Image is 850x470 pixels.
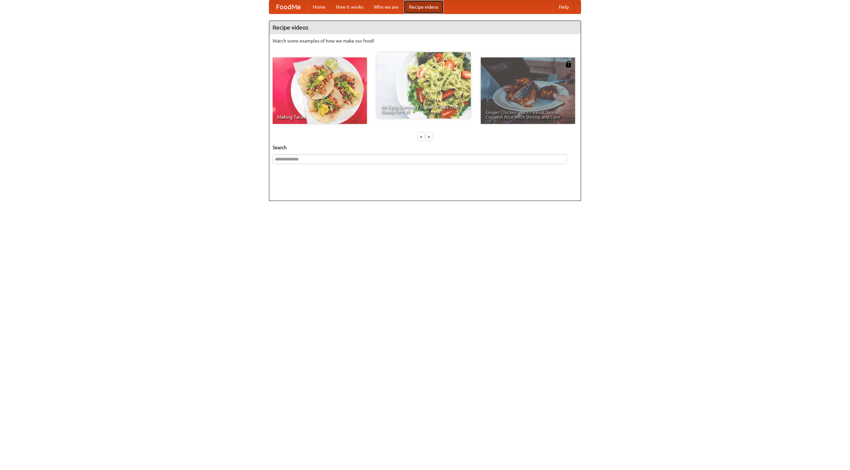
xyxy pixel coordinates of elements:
div: » [426,133,432,141]
a: An Easy, Summery Tomato Pasta That's Ready for Fall [377,52,471,119]
span: Making Tacos [277,115,362,119]
span: An Easy, Summery Tomato Pasta That's Ready for Fall [381,105,466,114]
a: Home [307,0,331,14]
div: « [418,133,424,141]
h4: Recipe videos [269,21,581,34]
h5: Search [273,144,577,151]
a: How it works [331,0,369,14]
a: Who we are [369,0,404,14]
a: FoodMe [269,0,307,14]
img: 483408.png [565,61,572,67]
a: Help [553,0,574,14]
p: Watch some examples of how we make our food! [273,38,577,44]
a: Making Tacos [273,57,367,124]
a: Recipe videos [404,0,444,14]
